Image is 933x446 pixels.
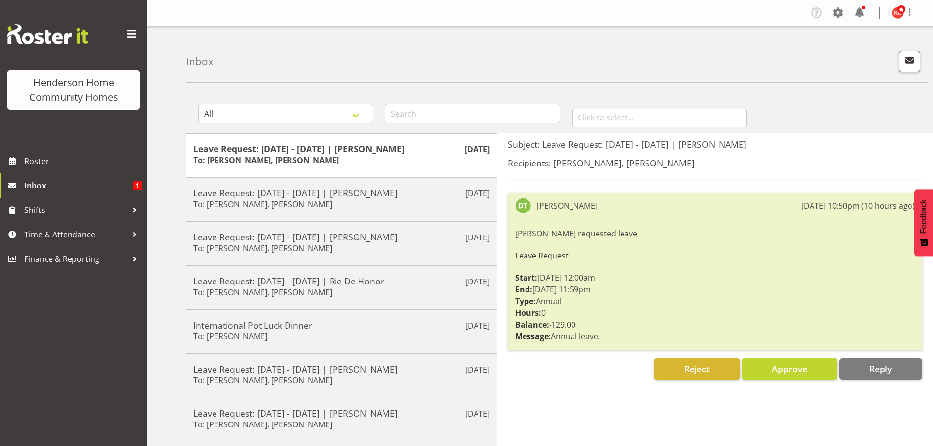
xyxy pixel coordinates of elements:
[515,198,531,213] img: dipika-thapa8541.jpg
[465,188,490,199] p: [DATE]
[465,276,490,287] p: [DATE]
[515,272,537,283] strong: Start:
[385,104,560,123] input: Search
[193,420,332,429] h6: To: [PERSON_NAME], [PERSON_NAME]
[508,139,922,150] h5: Subject: Leave Request: [DATE] - [DATE] | [PERSON_NAME]
[193,188,490,198] h5: Leave Request: [DATE] - [DATE] | [PERSON_NAME]
[869,363,892,375] span: Reply
[572,108,747,127] input: Click to select...
[654,358,740,380] button: Reject
[919,199,928,234] span: Feedback
[515,284,532,295] strong: End:
[24,252,127,266] span: Finance & Reporting
[193,143,490,154] h5: Leave Request: [DATE] - [DATE] | [PERSON_NAME]
[772,363,807,375] span: Approve
[193,408,490,419] h5: Leave Request: [DATE] - [DATE] | [PERSON_NAME]
[684,363,710,375] span: Reject
[193,320,490,330] h5: International Pot Luck Dinner
[193,199,332,209] h6: To: [PERSON_NAME], [PERSON_NAME]
[839,358,922,380] button: Reply
[465,320,490,331] p: [DATE]
[465,143,490,155] p: [DATE]
[193,243,332,253] h6: To: [PERSON_NAME], [PERSON_NAME]
[742,358,837,380] button: Approve
[24,154,142,168] span: Roster
[465,408,490,420] p: [DATE]
[24,178,133,193] span: Inbox
[17,75,130,105] div: Henderson Home Community Homes
[24,227,127,242] span: Time & Attendance
[193,155,339,165] h6: To: [PERSON_NAME], [PERSON_NAME]
[7,24,88,44] img: Rosterit website logo
[465,232,490,243] p: [DATE]
[193,376,332,385] h6: To: [PERSON_NAME], [PERSON_NAME]
[24,203,127,217] span: Shifts
[193,287,332,297] h6: To: [PERSON_NAME], [PERSON_NAME]
[914,189,933,256] button: Feedback - Show survey
[133,181,142,190] span: 1
[515,319,549,330] strong: Balance:
[515,296,536,306] strong: Type:
[515,307,541,318] strong: Hours:
[801,200,915,211] div: [DATE] 10:50pm (10 hours ago)
[193,276,490,286] h5: Leave Request: [DATE] - [DATE] | Rie De Honor
[193,232,490,242] h5: Leave Request: [DATE] - [DATE] | [PERSON_NAME]
[193,331,267,341] h6: To: [PERSON_NAME]
[186,56,214,67] h4: Inbox
[515,251,915,260] h6: Leave Request
[515,331,551,342] strong: Message:
[508,158,922,168] h5: Recipients: [PERSON_NAME], [PERSON_NAME]
[537,200,598,211] div: [PERSON_NAME]
[892,7,904,19] img: kirsty-crossley8517.jpg
[515,225,915,345] div: [PERSON_NAME] requested leave [DATE] 12:00am [DATE] 11:59pm Annual 0 -129.00 Annual leave.
[465,364,490,376] p: [DATE]
[193,364,490,375] h5: Leave Request: [DATE] - [DATE] | [PERSON_NAME]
